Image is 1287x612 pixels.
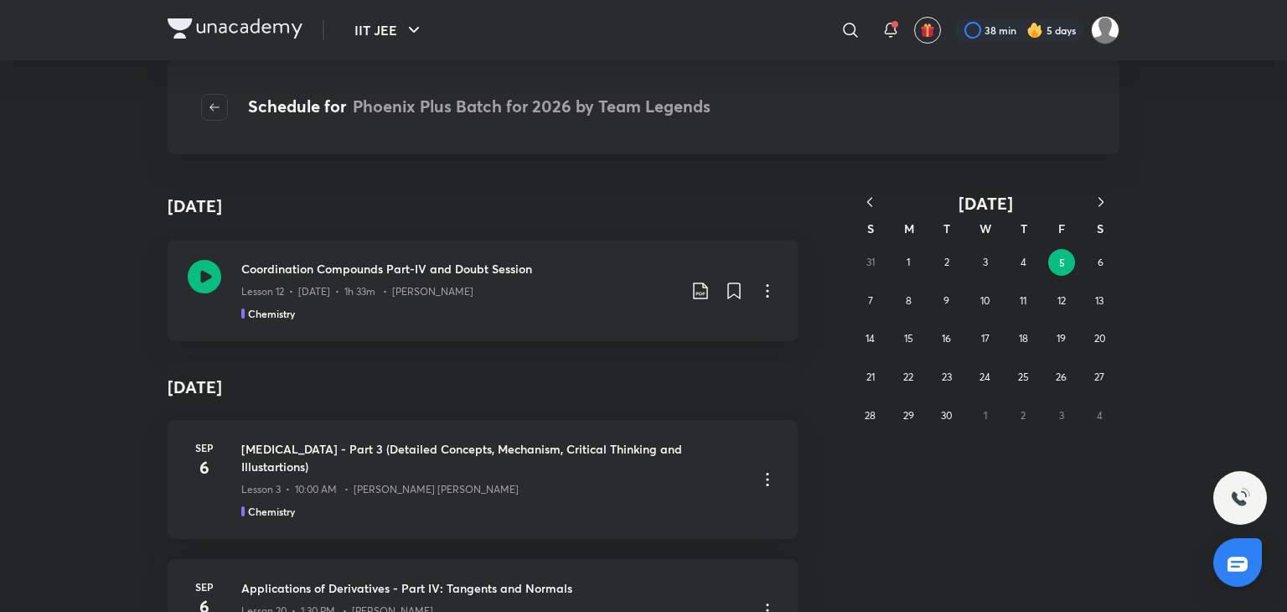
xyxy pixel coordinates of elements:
abbr: September 28, 2025 [865,409,876,422]
abbr: September 14, 2025 [866,332,875,345]
abbr: September 12, 2025 [1057,294,1066,307]
button: September 25, 2025 [1010,364,1036,391]
abbr: September 24, 2025 [979,371,990,383]
abbr: September 7, 2025 [868,294,873,307]
button: September 19, 2025 [1048,325,1075,352]
h4: Schedule for [248,94,711,121]
p: Lesson 12 • [DATE] • 1h 33m • [PERSON_NAME] [241,284,473,299]
abbr: September 27, 2025 [1094,371,1104,383]
button: September 14, 2025 [857,325,884,352]
button: September 28, 2025 [857,402,884,429]
abbr: September 4, 2025 [1021,256,1026,268]
abbr: September 29, 2025 [903,409,914,422]
button: September 15, 2025 [895,325,922,352]
button: September 4, 2025 [1010,249,1036,276]
abbr: September 10, 2025 [980,294,990,307]
h6: Sep [188,440,221,455]
img: Company Logo [168,18,302,39]
abbr: September 16, 2025 [942,332,951,345]
abbr: September 1, 2025 [907,256,910,268]
button: September 30, 2025 [933,402,960,429]
button: September 12, 2025 [1048,288,1075,314]
span: Phoenix Plus Batch for 2026 by Team Legends [353,95,711,117]
h5: Chemistry [248,504,295,519]
abbr: September 9, 2025 [943,294,949,307]
abbr: September 8, 2025 [906,294,912,307]
h4: 6 [188,455,221,480]
img: Shreyas Bhanu [1091,16,1119,44]
button: September 20, 2025 [1086,325,1113,352]
abbr: September 17, 2025 [981,332,990,345]
abbr: Sunday [867,220,874,236]
h4: [DATE] [168,361,798,413]
abbr: September 30, 2025 [941,409,952,422]
button: September 17, 2025 [972,325,999,352]
abbr: September 19, 2025 [1057,332,1066,345]
img: ttu [1230,488,1250,508]
h3: Applications of Derivatives - Part IV: Tangents and Normals [241,579,744,597]
abbr: September 26, 2025 [1056,371,1067,383]
abbr: Saturday [1097,220,1104,236]
abbr: September 22, 2025 [903,371,913,383]
button: September 8, 2025 [895,288,922,314]
abbr: September 25, 2025 [1018,371,1029,383]
img: avatar [920,23,935,38]
button: September 11, 2025 [1010,288,1036,314]
h3: [MEDICAL_DATA] - Part 3 (Detailed Concepts, Mechanism, Critical Thinking and Illustartions) [241,440,744,475]
button: September 22, 2025 [895,364,922,391]
button: September 23, 2025 [933,364,960,391]
button: September 3, 2025 [972,249,999,276]
button: IIT JEE [344,13,434,47]
button: September 6, 2025 [1087,249,1114,276]
abbr: Monday [904,220,914,236]
button: September 13, 2025 [1086,288,1113,314]
button: September 18, 2025 [1010,325,1036,352]
button: September 29, 2025 [895,402,922,429]
abbr: September 2, 2025 [944,256,949,268]
abbr: September 23, 2025 [942,371,952,383]
button: September 7, 2025 [857,288,884,314]
abbr: September 20, 2025 [1094,332,1105,345]
abbr: September 5, 2025 [1059,256,1065,269]
button: avatar [914,17,941,44]
button: September 1, 2025 [895,249,922,276]
abbr: September 21, 2025 [866,371,875,383]
button: September 5, 2025 [1048,249,1075,276]
button: September 26, 2025 [1048,364,1075,391]
abbr: September 18, 2025 [1019,332,1028,345]
abbr: Wednesday [979,220,991,236]
abbr: Tuesday [943,220,950,236]
button: September 24, 2025 [972,364,999,391]
h5: Chemistry [248,306,295,321]
img: streak [1026,22,1043,39]
abbr: September 15, 2025 [904,332,913,345]
button: September 9, 2025 [933,288,960,314]
button: September 16, 2025 [933,325,960,352]
p: Lesson 3 • 10:00 AM • [PERSON_NAME] [PERSON_NAME] [241,482,519,497]
abbr: September 6, 2025 [1098,256,1104,268]
abbr: Thursday [1021,220,1027,236]
abbr: September 13, 2025 [1095,294,1104,307]
a: Company Logo [168,18,302,43]
button: September 2, 2025 [933,249,960,276]
abbr: Friday [1058,220,1065,236]
button: September 21, 2025 [857,364,884,391]
abbr: September 11, 2025 [1020,294,1026,307]
span: [DATE] [959,192,1013,215]
a: Coordination Compounds Part-IV and Doubt SessionLesson 12 • [DATE] • 1h 33m • [PERSON_NAME]Chemistry [168,240,798,341]
button: [DATE] [888,193,1083,214]
h6: Sep [188,579,221,594]
h4: [DATE] [168,194,222,219]
abbr: September 3, 2025 [983,256,988,268]
a: Sep6[MEDICAL_DATA] - Part 3 (Detailed Concepts, Mechanism, Critical Thinking and Illustartions)Le... [168,420,798,539]
h3: Coordination Compounds Part-IV and Doubt Session [241,260,677,277]
button: September 27, 2025 [1086,364,1113,391]
button: September 10, 2025 [972,288,999,314]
